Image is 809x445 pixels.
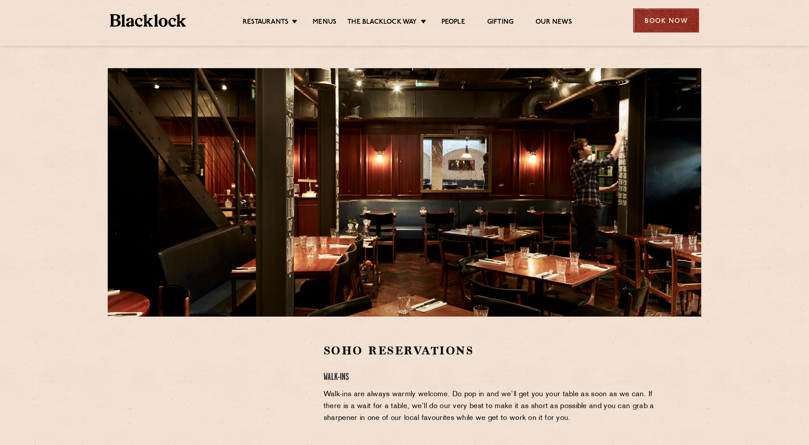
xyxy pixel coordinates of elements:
[324,389,661,424] p: Walk-ins are always warmly welcome. Do pop in and we’ll get you your table as soon as we can. If ...
[347,18,417,28] a: The Blacklock Way
[441,18,465,28] a: People
[243,18,288,28] a: Restaurants
[633,8,699,33] div: Book Now
[324,372,661,383] h4: Walk-Ins
[487,18,514,28] a: Gifting
[324,343,661,358] h2: Soho Reservations
[536,18,572,28] a: Our News
[313,18,336,28] a: Menus
[110,14,186,27] img: BL_Textured_Logo-footer-cropped.svg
